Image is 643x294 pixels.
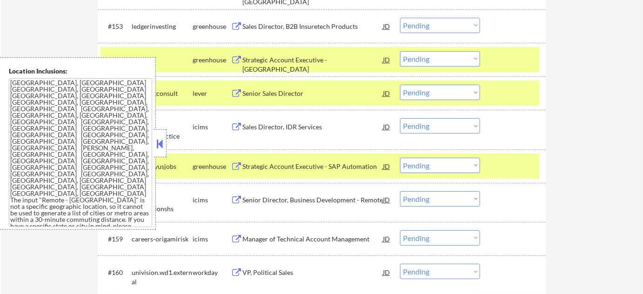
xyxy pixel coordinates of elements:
div: JD [382,51,391,68]
div: Senior Director, Business Development - Remote [242,195,383,205]
div: Sales Director, IDR Services [242,122,383,132]
div: JD [382,118,391,135]
div: lever [193,89,231,98]
div: VP, Political Sales [242,268,383,277]
div: #153 [108,22,124,31]
div: careers-origamirisk [132,234,193,244]
div: JD [382,264,391,281]
div: univision.wd1.external [132,268,193,286]
div: icims [193,195,231,205]
div: #154 [108,55,124,65]
div: greenhouse [193,55,231,65]
div: #159 [108,234,124,244]
div: icims [193,234,231,244]
div: greenhouse [193,162,231,171]
div: Senior Sales Director [242,89,383,98]
div: Manager of Technical Account Management [242,234,383,244]
div: ledgerinvesting [132,22,193,31]
div: Strategic Account Executive - SAP Automation [242,162,383,171]
div: JD [382,191,391,208]
div: JD [382,85,391,101]
div: Location Inclusions: [9,67,152,76]
div: Strategic Account Executive - [GEOGRAPHIC_DATA] [242,55,383,73]
div: Sales Director, B2B Insuretech Products [242,22,383,31]
div: JD [382,158,391,174]
div: icims [193,122,231,132]
div: #160 [108,268,124,277]
div: JD [382,18,391,34]
div: aviatrix [132,55,193,65]
div: greenhouse [193,22,231,31]
div: JD [382,230,391,247]
div: workday [193,268,231,277]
